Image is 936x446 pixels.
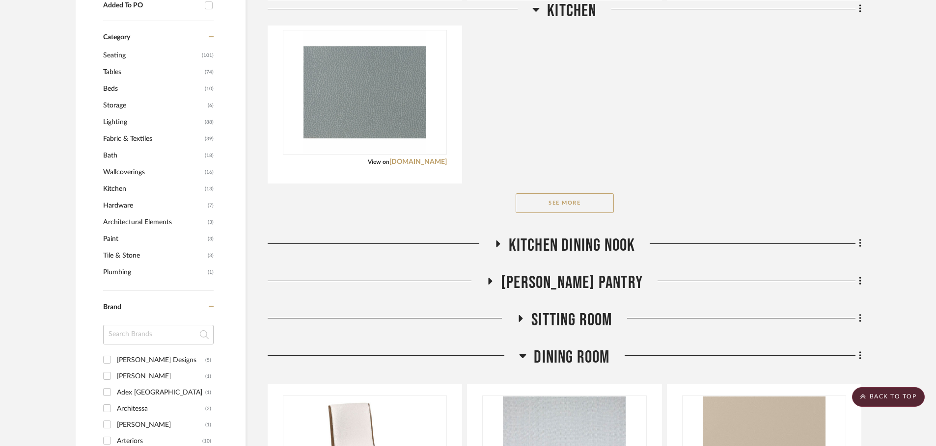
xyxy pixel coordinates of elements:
span: Paint [103,231,205,247]
span: (3) [208,214,214,230]
div: 0 [283,30,446,154]
div: [PERSON_NAME] Designs [117,352,205,368]
span: Tables [103,64,202,80]
span: (39) [205,131,214,147]
div: (2) [205,401,211,417]
span: Tile & Stone [103,247,205,264]
span: Plumbing [103,264,205,281]
div: [PERSON_NAME] [117,417,205,433]
input: Search Brands [103,325,214,344]
span: [PERSON_NAME] PANTRY [501,272,643,293]
span: (3) [208,231,214,247]
span: (74) [205,64,214,80]
span: (1) [208,264,214,280]
span: Beds [103,80,202,97]
div: Adex [GEOGRAPHIC_DATA] [117,385,205,400]
span: (6) [208,98,214,113]
span: Category [103,33,130,42]
span: Lighting [103,114,202,131]
div: (5) [205,352,211,368]
div: [PERSON_NAME] [117,368,205,384]
span: (7) [208,198,214,213]
span: Brand [103,304,121,311]
span: (101) [202,48,214,63]
scroll-to-top-button: BACK TO TOP [852,387,925,407]
a: [DOMAIN_NAME] [389,158,447,165]
span: Wallcoverings [103,164,202,181]
span: Dining Room [534,347,609,368]
div: (1) [205,368,211,384]
span: (18) [205,148,214,163]
span: View on [368,159,389,165]
span: (10) [205,81,214,97]
span: (13) [205,181,214,197]
span: Seating [103,47,199,64]
div: (1) [205,417,211,433]
span: Sitting Room [531,310,612,331]
div: (1) [205,385,211,400]
span: Storage [103,97,205,114]
span: KITCHEN DINING NOOK [509,235,635,256]
button: See More [516,193,614,213]
span: Fabric & Textiles [103,131,202,147]
span: (88) [205,114,214,130]
span: (3) [208,248,214,263]
span: Hardware [103,197,205,214]
span: Architectural Elements [103,214,205,231]
div: Architessa [117,401,205,417]
span: Bath [103,147,202,164]
div: Added To PO [103,1,200,10]
span: Kitchen [103,181,202,197]
span: (16) [205,164,214,180]
img: Counter Stool Fabric [303,31,426,154]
